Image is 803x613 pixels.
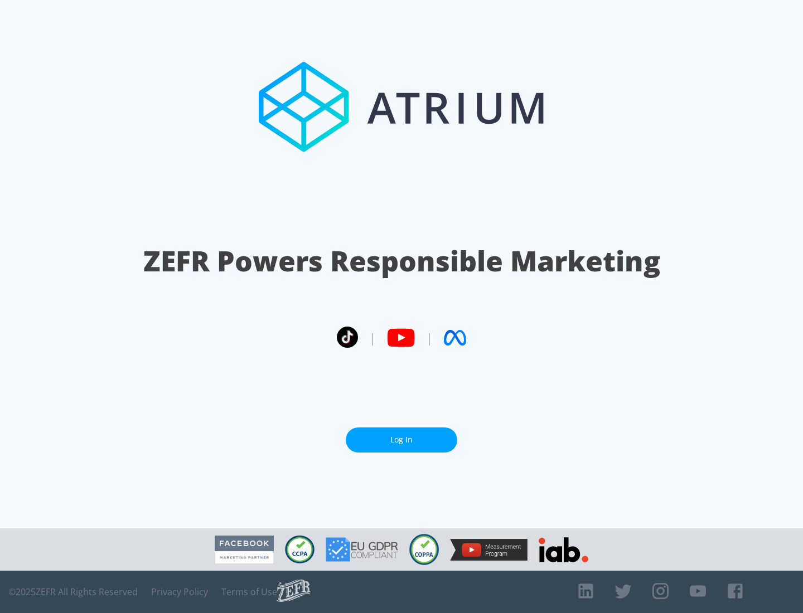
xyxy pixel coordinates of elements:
img: CCPA Compliant [285,536,315,563]
img: COPPA Compliant [409,534,439,565]
img: IAB [539,537,588,562]
img: GDPR Compliant [326,537,398,562]
img: Facebook Marketing Partner [215,536,274,564]
a: Privacy Policy [151,586,208,597]
h1: ZEFR Powers Responsible Marketing [143,242,660,280]
img: YouTube Measurement Program [450,539,528,561]
span: © 2025 ZEFR All Rights Reserved [8,586,138,597]
a: Terms of Use [221,586,277,597]
span: | [369,329,376,346]
span: | [426,329,433,346]
a: Log In [346,427,457,453]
